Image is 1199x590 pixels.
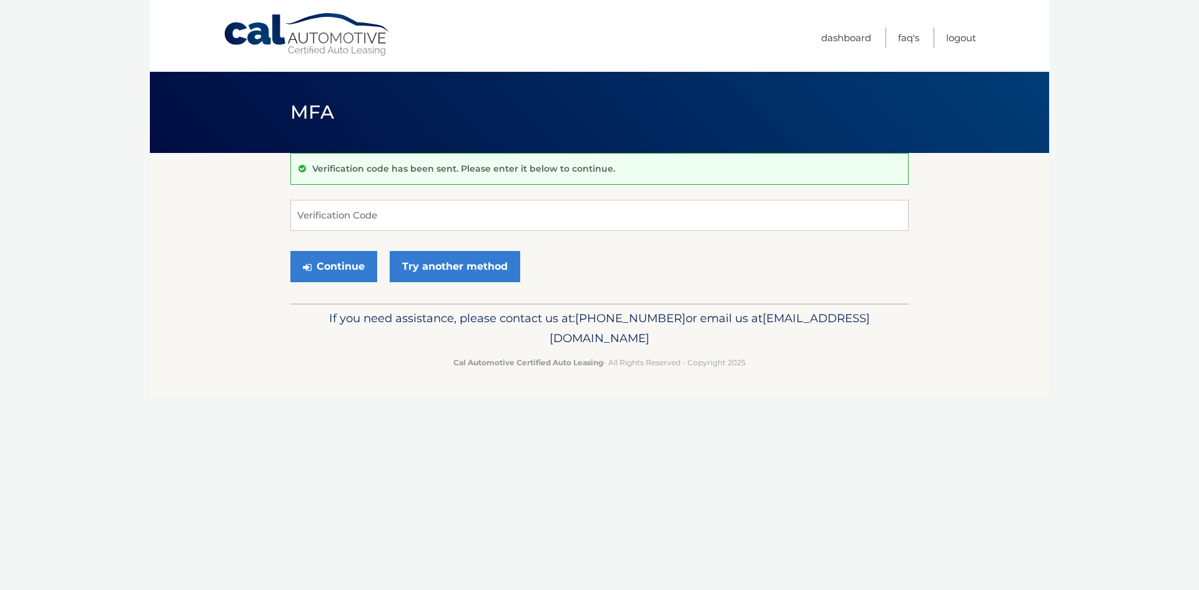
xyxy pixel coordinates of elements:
span: [EMAIL_ADDRESS][DOMAIN_NAME] [550,311,870,345]
p: Verification code has been sent. Please enter it below to continue. [312,163,615,174]
a: FAQ's [898,27,919,48]
a: Cal Automotive [223,12,392,57]
p: - All Rights Reserved - Copyright 2025 [299,356,900,369]
p: If you need assistance, please contact us at: or email us at [299,308,900,348]
button: Continue [290,251,377,282]
a: Logout [946,27,976,48]
a: Try another method [390,251,520,282]
span: MFA [290,101,334,124]
span: [PHONE_NUMBER] [575,311,686,325]
strong: Cal Automotive Certified Auto Leasing [453,358,603,367]
a: Dashboard [821,27,871,48]
input: Verification Code [290,200,909,231]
